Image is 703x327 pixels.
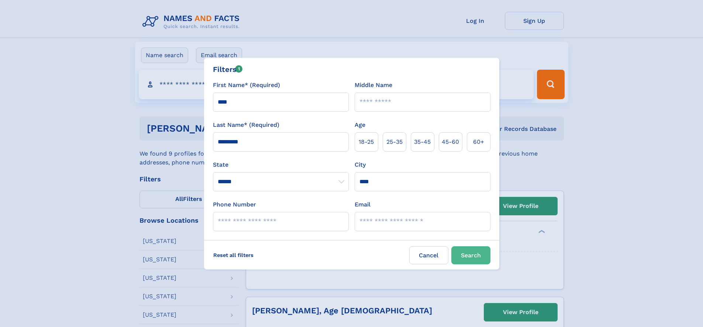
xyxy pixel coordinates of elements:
[409,246,448,264] label: Cancel
[209,246,258,264] label: Reset all filters
[213,81,280,90] label: First Name* (Required)
[414,138,431,146] span: 35‑45
[355,160,366,169] label: City
[451,246,490,264] button: Search
[386,138,403,146] span: 25‑35
[213,121,279,129] label: Last Name* (Required)
[355,81,392,90] label: Middle Name
[473,138,484,146] span: 60+
[213,160,349,169] label: State
[213,200,256,209] label: Phone Number
[355,200,371,209] label: Email
[442,138,459,146] span: 45‑60
[355,121,365,129] label: Age
[359,138,374,146] span: 18‑25
[213,64,243,75] div: Filters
